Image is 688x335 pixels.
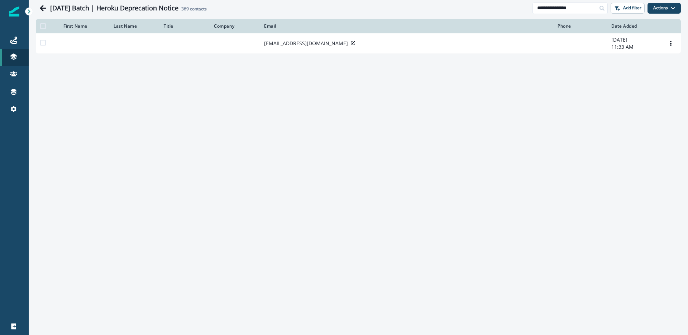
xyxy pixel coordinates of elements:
[623,5,641,10] p: Add filter
[50,4,178,12] h1: [DATE] Batch | Heroku Deprecation Notice
[648,3,681,14] button: Actions
[611,23,656,29] div: Date Added
[611,3,645,14] button: Add filter
[164,23,205,29] div: Title
[63,23,105,29] div: First Name
[264,40,348,47] p: [EMAIL_ADDRESS][DOMAIN_NAME]
[665,38,677,49] button: Options
[611,43,656,51] p: 11:33 AM
[558,23,603,29] div: Phone
[181,6,207,11] h2: contacts
[114,23,155,29] div: Last Name
[9,6,19,16] img: Inflection
[264,23,549,29] div: Email
[611,36,656,43] p: [DATE]
[36,1,50,15] button: Go back
[181,6,189,12] span: 369
[214,23,255,29] div: Company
